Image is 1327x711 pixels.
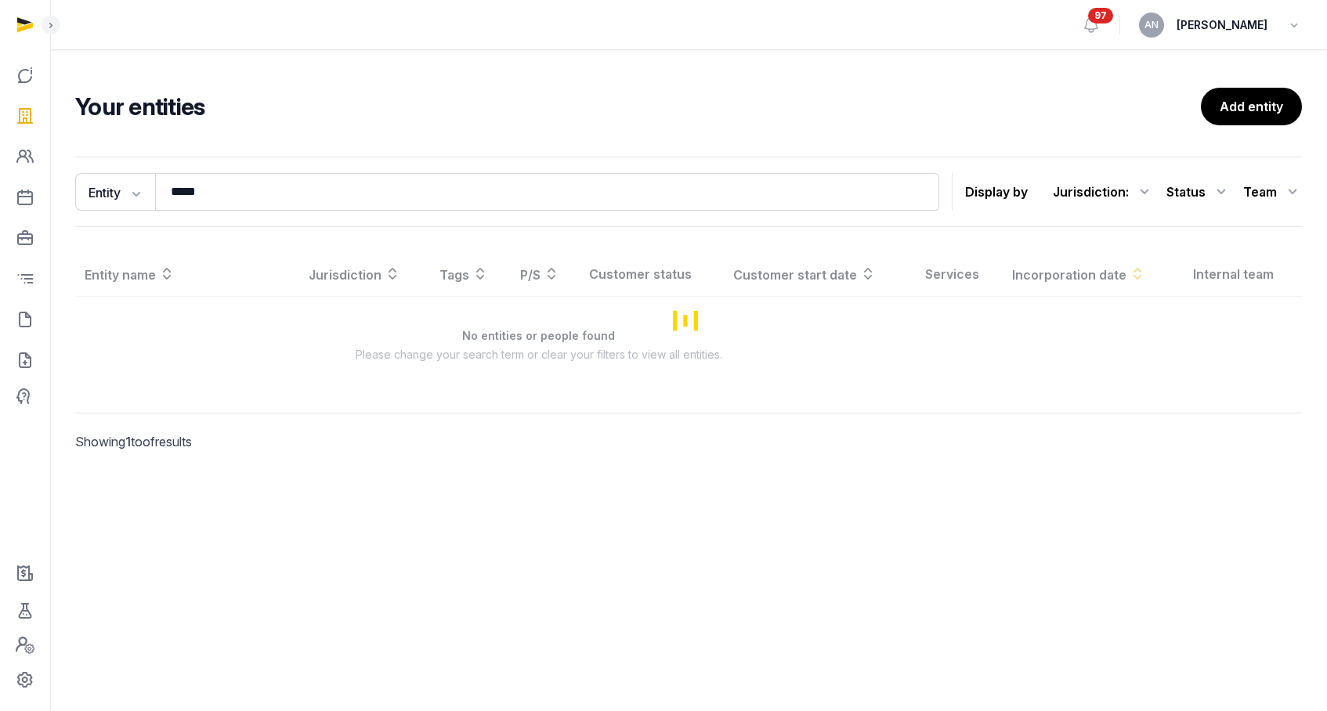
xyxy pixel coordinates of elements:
div: Status [1166,179,1231,204]
div: Jurisdiction [1053,179,1154,204]
p: Display by [965,179,1028,204]
span: : [1126,182,1129,201]
button: Entity [75,173,155,211]
a: Add entity [1201,88,1302,125]
div: Team [1243,179,1302,204]
div: Loading [75,252,1302,388]
h2: Your entities [75,92,1201,121]
p: Showing to of results [75,413,363,470]
span: 1 [125,434,131,449]
button: AN [1139,13,1164,38]
span: [PERSON_NAME] [1177,16,1267,34]
span: 97 [1088,8,1113,23]
span: AN [1144,20,1159,30]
